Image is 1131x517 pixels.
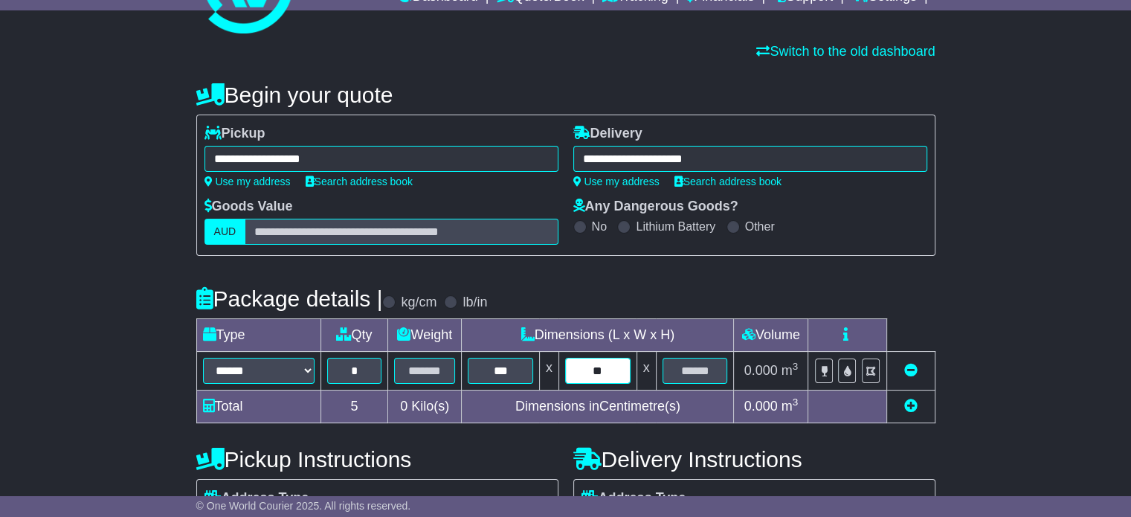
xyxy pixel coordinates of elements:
[674,176,782,187] a: Search address book
[401,295,436,311] label: kg/cm
[793,361,799,372] sup: 3
[592,219,607,234] label: No
[637,352,656,391] td: x
[904,399,918,414] a: Add new item
[204,490,309,507] label: Address Type
[400,399,407,414] span: 0
[196,319,320,352] td: Type
[196,500,411,512] span: © One World Courier 2025. All rights reserved.
[793,396,799,408] sup: 3
[573,126,642,142] label: Delivery
[196,83,935,107] h4: Begin your quote
[782,399,799,414] span: m
[196,447,558,472] h4: Pickup Instructions
[204,199,293,215] label: Goods Value
[744,399,778,414] span: 0.000
[388,319,462,352] td: Weight
[573,199,738,215] label: Any Dangerous Goods?
[573,447,935,472] h4: Delivery Instructions
[463,295,487,311] label: lb/in
[196,391,320,423] td: Total
[581,490,686,507] label: Address Type
[306,176,413,187] a: Search address book
[745,219,775,234] label: Other
[320,391,388,423] td: 5
[756,44,935,59] a: Switch to the old dashboard
[636,219,715,234] label: Lithium Battery
[539,352,558,391] td: x
[744,363,778,378] span: 0.000
[320,319,388,352] td: Qty
[196,286,383,311] h4: Package details |
[204,126,265,142] label: Pickup
[782,363,799,378] span: m
[462,391,734,423] td: Dimensions in Centimetre(s)
[204,176,291,187] a: Use my address
[204,219,246,245] label: AUD
[904,363,918,378] a: Remove this item
[462,319,734,352] td: Dimensions (L x W x H)
[388,391,462,423] td: Kilo(s)
[573,176,660,187] a: Use my address
[734,319,808,352] td: Volume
